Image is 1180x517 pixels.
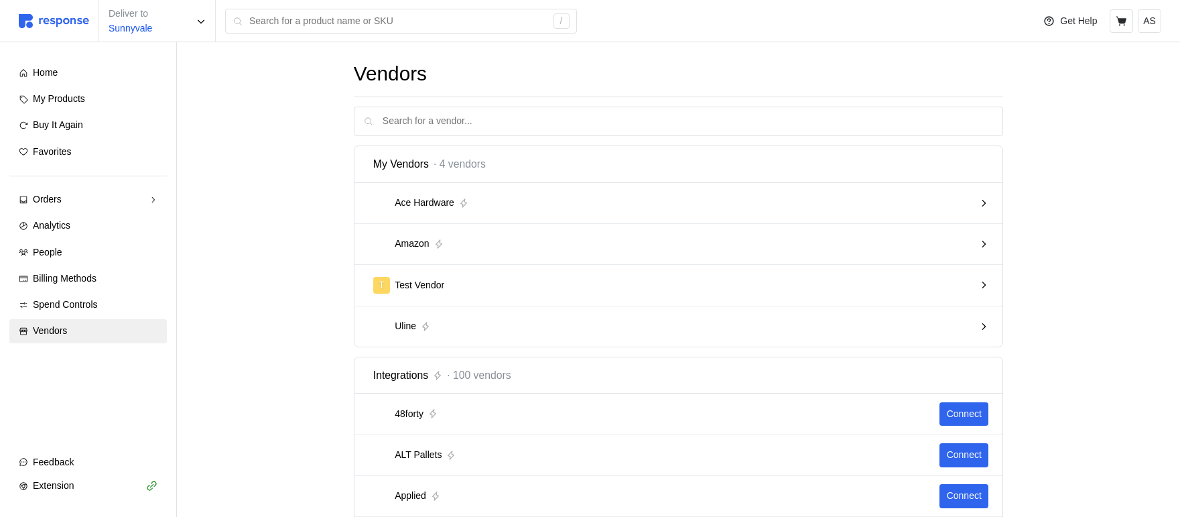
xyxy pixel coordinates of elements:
span: · 4 vendors [434,156,486,172]
span: My Products [33,93,85,104]
p: Get Help [1060,14,1097,29]
p: T [379,278,385,293]
button: AS [1138,9,1161,33]
p: Amazon [395,237,429,251]
a: Favorites [9,140,167,164]
a: People [9,241,167,265]
a: Analytics [9,214,167,238]
button: Extension [9,474,167,498]
span: Vendors [33,325,67,336]
p: AS [1143,14,1156,29]
a: Billing Methods [9,267,167,291]
button: Get Help [1035,9,1105,34]
span: Favorites [33,146,72,157]
div: / [553,13,570,30]
a: My Products [9,87,167,111]
p: Test Vendor [395,278,444,293]
a: Buy It Again [9,113,167,137]
span: Integrations [373,367,428,384]
span: Feedback [33,457,74,467]
span: Extension [33,480,74,491]
button: Connect [939,484,988,508]
button: Connect [939,402,988,426]
div: Orders [33,192,143,207]
input: Search for a vendor... [383,107,994,136]
span: Home [33,67,58,78]
p: Connect [947,407,982,422]
p: 48forty [395,407,423,422]
button: Connect [939,443,988,467]
span: · 100 vendors [447,367,511,384]
button: Feedback [9,451,167,475]
p: Deliver to [109,7,152,21]
p: ALT Pallets [395,448,442,463]
a: Orders [9,188,167,212]
p: Applied [395,489,426,504]
span: Billing Methods [33,273,96,284]
span: Buy It Again [33,119,83,130]
a: Home [9,61,167,85]
a: Spend Controls [9,293,167,317]
p: Sunnyvale [109,21,152,36]
span: Spend Controls [33,299,98,310]
span: Analytics [33,220,70,231]
input: Search for a product name or SKU [249,9,546,34]
a: Vendors [9,319,167,343]
p: Ace Hardware [395,196,454,211]
img: svg%3e [19,14,89,28]
p: Connect [947,489,982,504]
h1: Vendors [354,61,1004,87]
p: Connect [947,448,982,463]
span: My Vendors [373,156,429,172]
span: People [33,247,62,257]
p: Uline [395,319,416,334]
